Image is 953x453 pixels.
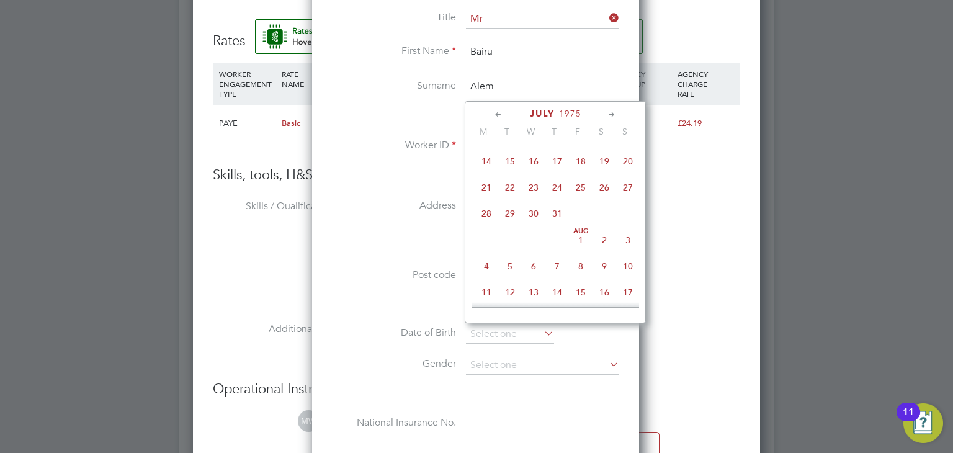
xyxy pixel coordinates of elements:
span: Aug [569,228,593,235]
span: £24.19 [678,118,702,128]
span: F [566,126,589,137]
label: Title [332,11,456,24]
label: Tools [213,261,337,274]
label: National Insurance No. [332,416,456,429]
label: Post code [332,269,456,282]
span: S [613,126,637,137]
div: WORKER ENGAGEMENT TYPE [216,63,279,105]
span: 5 [498,254,522,278]
label: First Name [332,45,456,58]
span: 19 [593,150,616,173]
span: 8 [569,254,593,278]
h3: Skills, tools, H&S [213,166,740,184]
span: 15 [498,150,522,173]
span: 12 [498,280,522,304]
span: W [519,126,542,137]
span: 16 [593,280,616,304]
span: 10 [616,254,640,278]
span: 9 [593,254,616,278]
span: Basic [282,118,300,128]
div: AGENCY CHARGE RATE [674,63,737,105]
span: 2 [593,228,616,252]
span: July [530,109,555,119]
button: Rate Assistant [255,19,643,54]
div: PAYE [216,105,279,141]
button: Open Resource Center, 11 new notifications [903,403,943,443]
input: Select one [466,356,619,375]
span: 17 [616,280,640,304]
input: Select one [466,325,554,344]
span: T [495,126,519,137]
span: 18 [569,150,593,173]
span: 24 [545,176,569,199]
label: Skills / Qualifications [213,200,337,213]
span: 22 [498,176,522,199]
span: 16 [522,150,545,173]
span: 14 [475,150,498,173]
h3: Rates [213,19,740,50]
span: 6 [522,254,545,278]
div: AGENCY MARKUP [612,63,674,95]
span: M [472,126,495,137]
h3: Operational Instructions & Comments [213,380,740,398]
span: 13 [522,280,545,304]
span: 4 [475,254,498,278]
span: MW [298,410,320,432]
label: Gender [332,357,456,370]
div: RATE NAME [279,63,362,95]
span: 30 [522,202,545,225]
label: Worker ID [332,139,456,152]
span: 1 [569,228,593,252]
span: 27 [616,176,640,199]
label: Surname [332,79,456,92]
input: Select one [466,10,619,29]
span: 3 [616,228,640,252]
span: 31 [545,202,569,225]
span: T [542,126,566,137]
span: 21 [475,176,498,199]
span: 14 [545,280,569,304]
span: 11 [475,280,498,304]
label: Date of Birth [332,326,456,339]
span: 7 [545,254,569,278]
span: 28 [475,202,498,225]
span: 25 [569,176,593,199]
span: S [589,126,613,137]
span: 26 [593,176,616,199]
span: 29 [498,202,522,225]
div: 11 [903,412,914,428]
label: Address [332,199,456,212]
span: 20 [616,150,640,173]
span: 1975 [559,109,581,119]
span: 17 [545,150,569,173]
span: 23 [522,176,545,199]
label: Additional H&S [213,323,337,336]
span: 15 [569,280,593,304]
